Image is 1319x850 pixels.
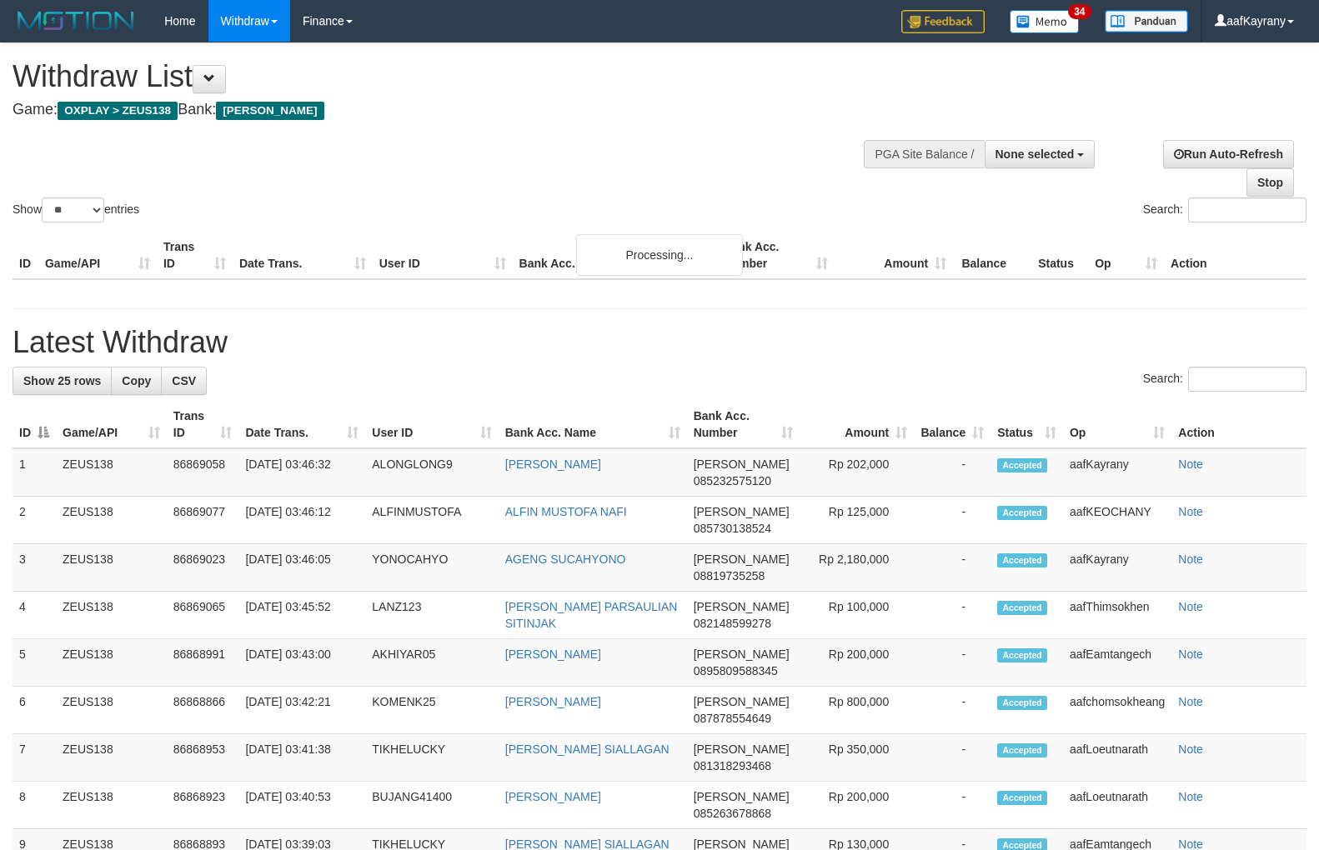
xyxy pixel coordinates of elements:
td: 86869058 [167,448,239,497]
input: Search: [1188,197,1306,222]
td: - [914,497,991,544]
span: Copy 085232575120 to clipboard [694,474,771,487]
td: [DATE] 03:46:12 [238,497,365,544]
td: 86869065 [167,592,239,639]
label: Search: [1143,197,1306,222]
td: ALFINMUSTOFA [365,497,498,544]
td: ZEUS138 [56,497,167,544]
td: 6 [13,687,56,734]
th: Action [1171,401,1306,448]
span: Copy 08819735258 to clipboard [694,569,765,582]
a: Note [1178,647,1203,661]
td: 86869023 [167,544,239,592]
a: AGENG SUCAHYONO [505,552,626,566]
td: [DATE] 03:40:53 [238,782,365,829]
a: Show 25 rows [13,367,112,395]
a: Stop [1246,168,1294,197]
th: Op: activate to sort column ascending [1063,401,1171,448]
span: Accepted [997,458,1047,472]
td: - [914,782,991,829]
a: [PERSON_NAME] SIALLAGAN [505,742,670,756]
label: Search: [1143,367,1306,392]
span: Accepted [997,506,1047,520]
span: [PERSON_NAME] [694,647,790,661]
th: Status: activate to sort column ascending [991,401,1063,448]
span: Copy 081318293468 to clipboard [694,759,771,772]
td: Rp 2,180,000 [800,544,914,592]
img: panduan.png [1105,10,1188,32]
th: Bank Acc. Name: activate to sort column ascending [499,401,687,448]
button: None selected [985,140,1096,168]
td: aafEamtangech [1063,639,1171,687]
span: Accepted [997,553,1047,567]
span: OXPLAY > ZEUS138 [58,102,178,120]
td: aafThimsokhen [1063,592,1171,639]
span: Accepted [997,648,1047,662]
th: Bank Acc. Number [716,232,835,279]
th: ID [13,232,38,279]
td: ZEUS138 [56,639,167,687]
td: [DATE] 03:43:00 [238,639,365,687]
td: aafKayrany [1063,544,1171,592]
td: ZEUS138 [56,782,167,829]
span: [PERSON_NAME] [694,600,790,613]
a: Note [1178,742,1203,756]
span: [PERSON_NAME] [694,457,790,471]
th: Date Trans.: activate to sort column ascending [238,401,365,448]
td: YONOCAHYO [365,544,498,592]
a: Note [1178,695,1203,708]
input: Search: [1188,367,1306,392]
a: Note [1178,505,1203,518]
td: Rp 100,000 [800,592,914,639]
a: Note [1178,790,1203,803]
span: Copy 0895809588345 to clipboard [694,664,778,677]
span: Accepted [997,791,1047,805]
th: Game/API [38,232,157,279]
td: aafLoeutnarath [1063,782,1171,829]
td: aafKayrany [1063,448,1171,497]
td: - [914,734,991,782]
h1: Latest Withdraw [13,326,1306,359]
td: 3 [13,544,56,592]
td: - [914,544,991,592]
td: ALONGLONG9 [365,448,498,497]
th: Action [1164,232,1306,279]
td: aafLoeutnarath [1063,734,1171,782]
td: 4 [13,592,56,639]
span: Accepted [997,601,1047,615]
td: 86868866 [167,687,239,734]
span: Accepted [997,696,1047,710]
span: Copy 085263678868 to clipboard [694,807,771,820]
span: [PERSON_NAME] [694,505,790,518]
td: 1 [13,448,56,497]
td: ZEUS138 [56,687,167,734]
td: LANZ123 [365,592,498,639]
span: None selected [996,147,1075,161]
th: Balance: activate to sort column ascending [914,401,991,448]
span: [PERSON_NAME] [694,695,790,708]
td: TIKHELUCKY [365,734,498,782]
th: Amount: activate to sort column ascending [800,401,914,448]
h4: Game: Bank: [13,102,863,118]
a: Note [1178,457,1203,471]
select: Showentries [42,197,104,222]
th: Trans ID: activate to sort column ascending [167,401,239,448]
td: Rp 202,000 [800,448,914,497]
td: ZEUS138 [56,592,167,639]
a: [PERSON_NAME] [505,790,601,803]
td: 86868923 [167,782,239,829]
span: Copy 087878554649 to clipboard [694,712,771,725]
td: Rp 200,000 [800,639,914,687]
div: PGA Site Balance / [864,140,984,168]
img: Button%20Memo.svg [1010,10,1080,33]
td: 7 [13,734,56,782]
span: [PERSON_NAME] [694,790,790,803]
td: Rp 200,000 [800,782,914,829]
span: [PERSON_NAME] [216,102,323,120]
td: 86868991 [167,639,239,687]
td: [DATE] 03:46:32 [238,448,365,497]
th: ID: activate to sort column descending [13,401,56,448]
span: [PERSON_NAME] [694,552,790,566]
td: [DATE] 03:42:21 [238,687,365,734]
th: User ID: activate to sort column ascending [365,401,498,448]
